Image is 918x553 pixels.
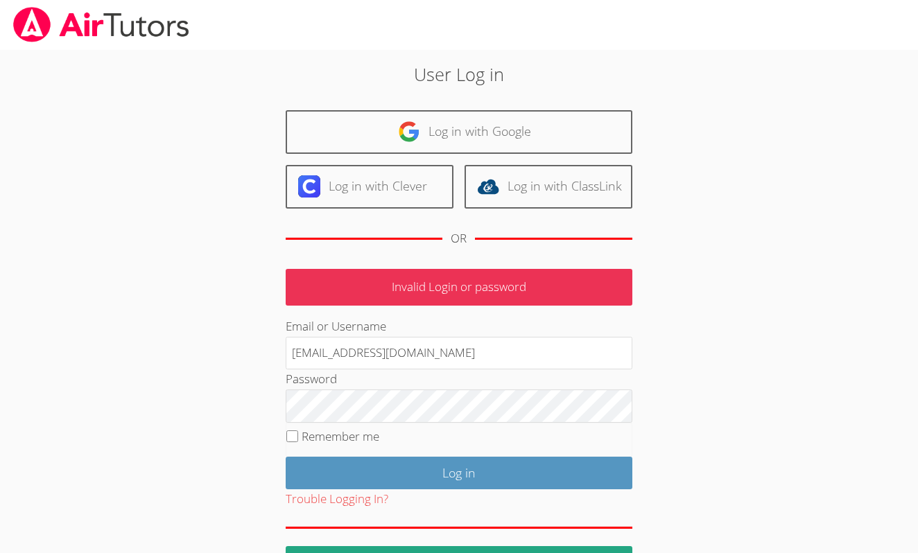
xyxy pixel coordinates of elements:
[477,175,499,197] img: classlink-logo-d6bb404cc1216ec64c9a2012d9dc4662098be43eaf13dc465df04b49fa7ab582.svg
[286,269,632,306] p: Invalid Login or password
[286,489,388,509] button: Trouble Logging In?
[211,61,707,87] h2: User Log in
[286,165,453,209] a: Log in with Clever
[286,318,386,334] label: Email or Username
[298,175,320,197] img: clever-logo-6eab21bc6e7a338710f1a6ff85c0baf02591cd810cc4098c63d3a4b26e2feb20.svg
[286,457,632,489] input: Log in
[451,229,467,249] div: OR
[286,110,632,154] a: Log in with Google
[286,371,337,387] label: Password
[12,7,191,42] img: airtutors_banner-c4298cdbf04f3fff15de1276eac7730deb9818008684d7c2e4769d2f7ddbe033.png
[398,121,420,143] img: google-logo-50288ca7cdecda66e5e0955fdab243c47b7ad437acaf1139b6f446037453330a.svg
[302,428,379,444] label: Remember me
[465,165,632,209] a: Log in with ClassLink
